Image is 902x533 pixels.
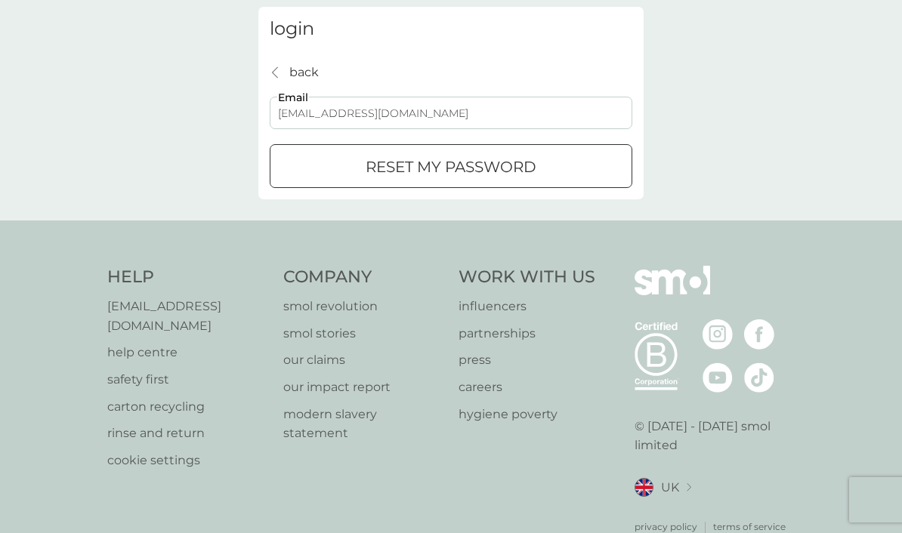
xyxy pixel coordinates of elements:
[107,424,268,443] a: rinse and return
[459,297,595,316] a: influencers
[366,155,536,179] p: reset my password
[283,324,444,344] a: smol stories
[107,297,268,335] a: [EMAIL_ADDRESS][DOMAIN_NAME]
[107,370,268,390] a: safety first
[270,18,632,40] h3: login
[283,405,444,443] a: modern slavery statement
[635,266,710,317] img: smol
[283,297,444,316] a: smol revolution
[107,451,268,470] a: cookie settings
[283,266,444,289] h4: Company
[703,362,733,393] img: visit the smol Youtube page
[661,478,679,498] span: UK
[270,144,632,188] button: reset my password
[744,319,774,350] img: visit the smol Facebook page
[107,343,268,362] a: help centre
[459,266,595,289] h4: Work With Us
[744,362,774,393] img: visit the smol Tiktok page
[703,319,733,350] img: visit the smol Instagram page
[459,324,595,344] a: partnerships
[459,405,595,424] a: hygiene poverty
[107,266,268,289] h4: Help
[289,63,319,82] p: back
[283,377,444,397] a: our impact report
[459,350,595,370] a: press
[635,417,795,455] p: © [DATE] - [DATE] smol limited
[107,397,268,417] a: carton recycling
[635,478,653,497] img: UK flag
[459,377,595,397] a: careers
[283,350,444,370] a: our claims
[687,483,691,491] img: select a new location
